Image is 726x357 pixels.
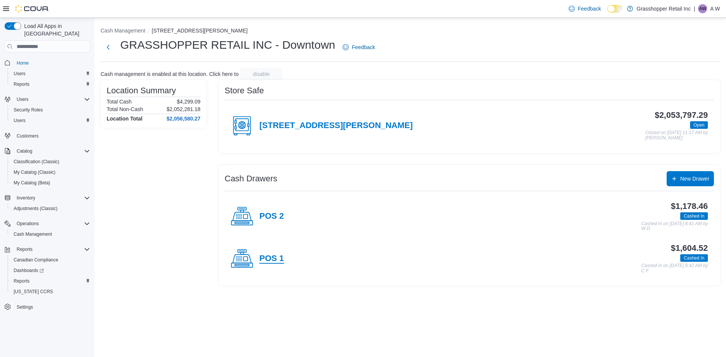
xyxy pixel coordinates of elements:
button: My Catalog (Classic) [8,167,93,178]
button: Reports [8,79,93,90]
h6: Total Cash [107,99,132,105]
span: AW [699,4,706,13]
a: Reports [11,80,33,89]
span: Customers [17,133,39,139]
span: New Drawer [680,175,709,182]
span: Home [17,60,29,66]
a: Canadian Compliance [11,255,61,264]
p: A W [710,4,720,13]
span: Open [690,121,708,129]
span: Adjustments (Classic) [14,206,57,212]
span: Dashboards [14,267,44,274]
nav: An example of EuiBreadcrumbs [101,27,720,36]
span: Home [14,58,90,67]
h4: POS 2 [259,212,284,221]
button: Home [2,57,93,68]
h4: [STREET_ADDRESS][PERSON_NAME] [259,121,413,131]
span: My Catalog (Classic) [11,168,90,177]
p: Cash management is enabled at this location. Click here to [101,71,239,77]
span: Cashed In [680,254,708,262]
button: Users [8,68,93,79]
span: Cashed In [680,212,708,220]
a: Feedback [340,40,378,55]
button: Inventory [2,193,93,203]
button: Operations [2,218,93,229]
button: Next [101,40,116,55]
button: Classification (Classic) [8,156,93,167]
span: Dashboards [11,266,90,275]
span: Settings [14,302,90,312]
span: Load All Apps in [GEOGRAPHIC_DATA] [21,22,90,37]
p: $2,052,281.18 [166,106,200,112]
h3: $1,604.52 [671,244,708,253]
span: My Catalog (Classic) [14,169,56,175]
span: Users [17,96,28,102]
button: Reports [14,245,36,254]
span: Cash Management [11,230,90,239]
a: Home [14,59,32,68]
span: Reports [17,246,33,252]
button: Users [14,95,31,104]
span: Classification (Classic) [11,157,90,166]
button: Adjustments (Classic) [8,203,93,214]
span: Operations [14,219,90,228]
input: Dark Mode [607,5,623,13]
a: Users [11,116,28,125]
button: Users [8,115,93,126]
span: Users [11,69,90,78]
span: Inventory [17,195,35,201]
button: Reports [8,276,93,286]
button: [STREET_ADDRESS][PERSON_NAME] [152,28,248,34]
a: Users [11,69,28,78]
button: Cash Management [101,28,145,34]
span: Canadian Compliance [14,257,58,263]
p: Cashed In on [DATE] 8:42 AM by C F [641,263,708,274]
span: My Catalog (Beta) [14,180,50,186]
span: Reports [11,80,90,89]
span: disable [253,70,270,78]
button: Operations [14,219,42,228]
span: Reports [14,81,29,87]
a: Customers [14,131,42,141]
h4: Location Total [107,116,143,122]
button: My Catalog (Beta) [8,178,93,188]
span: Security Roles [11,105,90,114]
h4: $2,056,580.27 [166,116,200,122]
span: Reports [11,277,90,286]
span: Cashed In [684,255,704,261]
span: Users [11,116,90,125]
span: Inventory [14,193,90,202]
span: Settings [17,304,33,310]
a: Security Roles [11,105,46,114]
h6: Total Non-Cash [107,106,143,112]
button: [US_STATE] CCRS [8,286,93,297]
span: Feedback [578,5,601,12]
span: Adjustments (Classic) [11,204,90,213]
span: Open [693,122,704,128]
p: $4,299.09 [177,99,200,105]
span: Users [14,71,25,77]
img: Cova [15,5,49,12]
span: Customers [14,131,90,141]
h3: Cash Drawers [225,174,277,183]
h3: Store Safe [225,86,264,95]
p: Grasshopper Retail Inc [637,4,691,13]
h3: Location Summary [107,86,176,95]
button: Security Roles [8,105,93,115]
span: Feedback [352,43,375,51]
button: Cash Management [8,229,93,240]
button: Inventory [14,193,38,202]
span: Catalog [17,148,32,154]
a: [US_STATE] CCRS [11,287,56,296]
button: Catalog [14,147,35,156]
h1: GRASSHOPPER RETAIL INC - Downtown [120,37,335,53]
span: My Catalog (Beta) [11,178,90,187]
h4: POS 1 [259,254,284,264]
button: disable [240,68,282,80]
button: Catalog [2,146,93,156]
a: Dashboards [8,265,93,276]
span: Catalog [14,147,90,156]
a: Settings [14,303,36,312]
a: Reports [11,277,33,286]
